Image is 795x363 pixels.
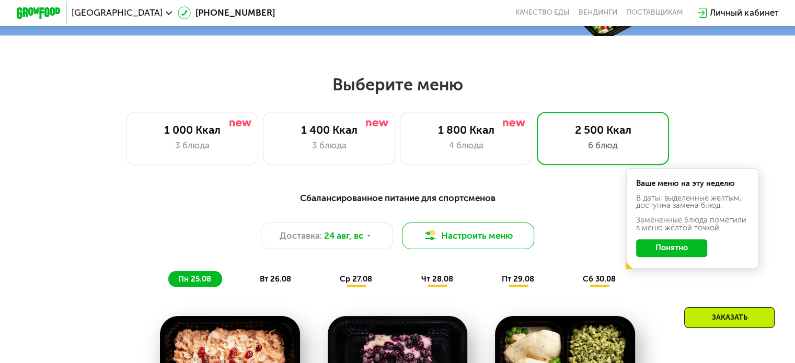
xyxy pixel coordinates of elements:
[274,139,384,152] div: 3 блюда
[36,74,760,95] h2: Выберите меню
[421,274,453,284] span: чт 28.08
[137,139,247,152] div: 3 блюда
[684,307,775,328] div: Заказать
[280,229,322,242] span: Доставка:
[548,123,658,136] div: 2 500 Ккал
[71,191,724,205] div: Сбалансированное питание для спортсменов
[178,6,275,19] a: [PHONE_NUMBER]
[502,274,534,284] span: пт 29.08
[260,274,291,284] span: вт 26.08
[583,274,616,284] span: сб 30.08
[636,239,707,257] button: Понятно
[710,6,778,19] div: Личный кабинет
[411,123,521,136] div: 1 800 Ккал
[274,123,384,136] div: 1 400 Ккал
[636,180,749,188] div: Ваше меню на эту неделю
[411,139,521,152] div: 4 блюда
[178,274,211,284] span: пн 25.08
[137,123,247,136] div: 1 000 Ккал
[515,8,570,17] a: Качество еды
[402,223,535,249] button: Настроить меню
[636,216,749,232] div: Заменённые блюда пометили в меню жёлтой точкой.
[626,8,683,17] div: поставщикам
[636,194,749,210] div: В даты, выделенные желтым, доступна замена блюд.
[340,274,372,284] span: ср 27.08
[324,229,363,242] span: 24 авг, вс
[548,139,658,152] div: 6 блюд
[579,8,617,17] a: Вендинги
[72,8,163,17] span: [GEOGRAPHIC_DATA]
